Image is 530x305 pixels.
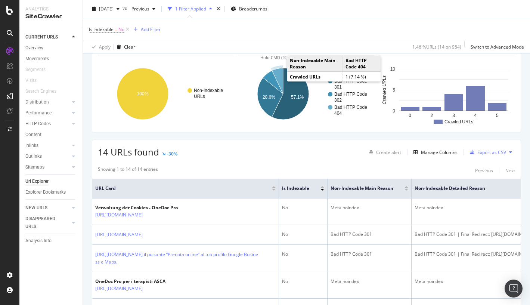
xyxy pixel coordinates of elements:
[98,166,158,175] div: Showing 1 to 14 of 14 entries
[452,113,455,118] text: 3
[366,146,401,158] button: Create alert
[25,87,56,95] div: Search Engines
[123,5,128,11] span: vs
[25,204,47,212] div: NEW URLS
[471,44,524,50] div: Switch to Advanced Mode
[25,66,46,74] div: Segments
[25,131,41,139] div: Content
[25,142,70,150] a: Inlinks
[25,163,70,171] a: Sitemaps
[444,119,473,124] text: Crawled URLs
[477,149,506,155] div: Export as CSV
[25,237,77,245] a: Analysis Info
[25,188,66,196] div: Explorer Bookmarks
[25,12,77,21] div: SiteCrawler
[165,3,215,15] button: 1 Filter Applied
[376,149,401,155] div: Create alert
[412,44,461,50] div: 1.46 % URLs ( 14 on 954 )
[141,26,161,33] div: Add Filter
[167,151,177,157] div: -30%
[128,3,158,15] button: Previous
[282,278,324,285] div: No
[124,44,135,50] div: Clear
[25,33,58,41] div: CURRENT URLS
[95,285,143,292] a: [URL][DOMAIN_NAME]
[95,211,143,219] a: [URL][DOMAIN_NAME]
[474,113,477,118] text: 4
[378,61,515,126] svg: A chart.
[393,108,396,114] text: 0
[331,185,393,192] span: Non-Indexable Main Reason
[410,148,458,157] button: Manage Columns
[282,204,324,211] div: No
[505,280,523,298] div: Open Intercom Messenger
[334,111,342,116] text: 404
[89,41,111,53] button: Apply
[228,3,270,15] button: Breadcrumbs
[287,72,343,82] td: Crawled URLs
[131,25,161,34] button: Add Filter
[25,87,64,95] a: Search Engines
[331,278,408,285] div: Meta noindex
[95,251,260,266] a: [URL][DOMAIN_NAME] il pulsante “Prenota online” al tuo profilo Google Business e Maps.
[282,185,309,192] span: Is Indexable
[282,231,324,238] div: No
[25,77,37,84] div: Visits
[382,76,387,104] text: Crawled URLs
[98,146,159,158] span: 14 URLs found
[505,167,515,174] div: Next
[25,178,49,185] div: Url Explorer
[334,92,367,97] text: Bad HTTP Code
[95,204,178,211] div: Verwaltung der Cookies - OneDoc Pro
[25,44,43,52] div: Overview
[505,166,515,175] button: Next
[334,84,342,90] text: 301
[99,6,114,12] span: 2025 Oct. 2nd
[99,44,111,50] div: Apply
[331,251,408,258] div: Bad HTTP Code 301
[25,109,70,117] a: Performance
[475,167,493,174] div: Previous
[25,204,70,212] a: NEW URLS
[238,61,375,126] div: A chart.
[25,131,77,139] a: Content
[25,142,38,150] div: Inlinks
[475,166,493,175] button: Previous
[343,56,381,72] td: Bad HTTP Code 404
[25,98,49,106] div: Distribution
[415,185,524,192] span: Non-Indexable Detailed Reason
[25,152,42,160] div: Outlinks
[25,237,52,245] div: Analysis Info
[95,185,270,192] span: URL Card
[25,215,63,231] div: DISAPPEARED URLS
[334,105,367,110] text: Bad HTTP Code
[343,72,381,82] td: 1 (7.14 %)
[25,152,70,160] a: Outlinks
[25,55,77,63] a: Movements
[263,95,275,100] text: 28.6%
[25,163,44,171] div: Sitemaps
[175,6,206,12] div: 1 Filter Applied
[194,94,205,99] text: URLs
[25,178,77,185] a: Url Explorer
[409,113,412,118] text: 0
[496,113,499,118] text: 5
[25,55,49,63] div: Movements
[137,91,149,96] text: 100%
[393,87,396,93] text: 5
[194,88,223,93] text: Non-Indexable
[431,113,433,118] text: 2
[239,6,267,12] span: Breadcrumbs
[215,5,221,13] div: times
[260,55,352,60] span: Hold CMD (⌘) while clicking to filter the report.
[25,120,51,128] div: HTTP Codes
[334,98,342,103] text: 302
[98,61,235,126] div: A chart.
[25,66,53,74] a: Segments
[468,41,524,53] button: Switch to Advanced Mode
[331,231,408,238] div: Bad HTTP Code 301
[390,67,396,72] text: 10
[467,146,506,158] button: Export as CSV
[287,56,343,72] td: Non-Indexable Main Reason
